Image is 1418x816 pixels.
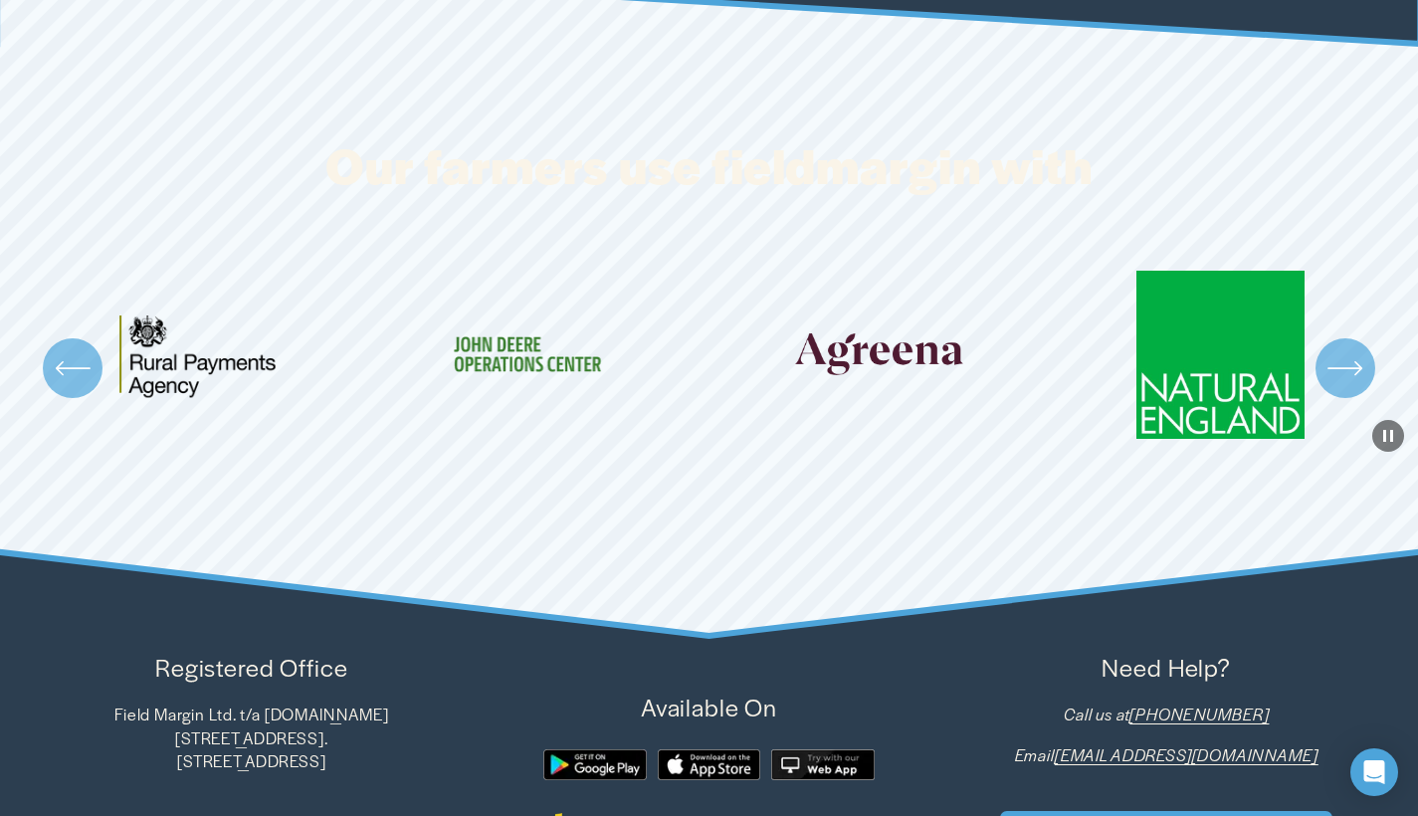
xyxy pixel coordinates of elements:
p: Need Help? [943,650,1390,686]
em: [EMAIL_ADDRESS][DOMAIN_NAME] [1055,743,1318,766]
button: Pause Background [1372,420,1404,452]
button: Previous [43,338,102,398]
a: [PHONE_NUMBER] [1129,703,1269,726]
p: Available On [486,690,932,725]
p: Registered Office [29,650,476,686]
em: [PHONE_NUMBER] [1129,703,1269,725]
em: Email [1015,743,1055,766]
em: Call us at [1064,703,1130,725]
button: Next [1316,338,1375,398]
strong: Our farmers use fieldmargin with [325,130,1094,198]
div: Open Intercom Messenger [1350,748,1398,796]
p: Field Margin Ltd. t/a [DOMAIN_NAME] [STREET_ADDRESS]. [STREET_ADDRESS] [29,703,476,773]
a: [EMAIL_ADDRESS][DOMAIN_NAME] [1055,743,1318,767]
